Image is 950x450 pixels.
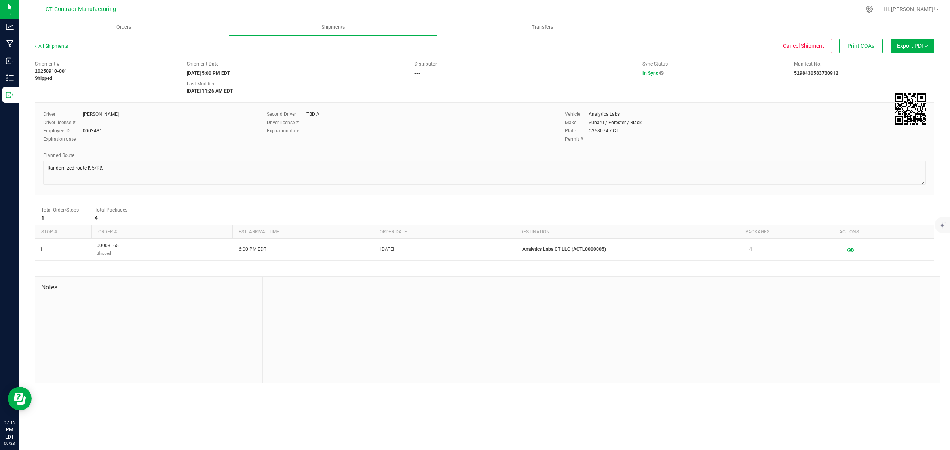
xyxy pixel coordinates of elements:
[565,119,589,126] label: Make
[897,43,928,49] span: Export PDF
[43,136,83,143] label: Expiration date
[35,43,68,49] a: All Shipments
[794,70,838,76] strong: 5298430583730912
[522,246,740,253] p: Analytics Labs CT LLC (ACTL0000005)
[35,61,175,68] span: Shipment #
[83,111,119,118] div: [PERSON_NAME]
[6,74,14,82] inline-svg: Inventory
[40,246,43,253] span: 1
[41,207,79,213] span: Total Order/Stops
[6,23,14,31] inline-svg: Analytics
[8,387,32,410] iframe: Resource center
[565,136,589,143] label: Permit #
[46,6,116,13] span: CT Contract Manufacturing
[589,119,642,126] div: Subaru / Forester / Black
[895,93,926,125] qrcode: 20250910-001
[41,215,44,221] strong: 1
[43,153,74,158] span: Planned Route
[267,119,306,126] label: Driver license #
[187,61,218,68] label: Shipment Date
[775,39,832,53] button: Cancel Shipment
[739,225,833,239] th: Packages
[373,225,514,239] th: Order date
[35,225,91,239] th: Stop #
[833,225,927,239] th: Actions
[97,250,119,257] p: Shipped
[228,19,438,36] a: Shipments
[267,127,306,134] label: Expiration date
[895,93,926,125] img: Scan me!
[565,111,589,118] label: Vehicle
[311,24,356,31] span: Shipments
[95,215,98,221] strong: 4
[43,111,83,118] label: Driver
[514,225,739,239] th: Destination
[749,246,752,253] span: 4
[883,6,935,12] span: Hi, [PERSON_NAME]!
[6,40,14,48] inline-svg: Manufacturing
[187,80,216,87] label: Last Modified
[239,246,266,253] span: 6:00 PM EDT
[783,43,824,49] span: Cancel Shipment
[380,246,394,253] span: [DATE]
[106,24,142,31] span: Orders
[19,19,228,36] a: Orders
[232,225,373,239] th: Est. arrival time
[414,61,437,68] label: Distributor
[864,6,874,13] div: Manage settings
[6,57,14,65] inline-svg: Inbound
[95,207,127,213] span: Total Packages
[891,39,934,53] button: Export PDF
[41,283,256,292] span: Notes
[97,242,119,257] span: 00003165
[43,127,83,134] label: Employee ID
[187,70,230,76] strong: [DATE] 5:00 PM EDT
[521,24,564,31] span: Transfers
[43,119,83,126] label: Driver license #
[267,111,306,118] label: Second Driver
[4,441,15,446] p: 09/23
[4,419,15,441] p: 07:12 PM EDT
[589,111,620,118] div: Analytics Labs
[438,19,647,36] a: Transfers
[6,91,14,99] inline-svg: Outbound
[589,127,619,134] div: C358074 / CT
[565,127,589,134] label: Plate
[839,39,883,53] button: Print COAs
[642,70,658,76] span: In Sync
[91,225,232,239] th: Order #
[794,61,821,68] label: Manifest No.
[35,76,52,81] strong: Shipped
[35,68,67,74] strong: 20250910-001
[847,43,874,49] span: Print COAs
[414,70,420,76] strong: ---
[187,88,233,94] strong: [DATE] 11:26 AM EDT
[83,127,102,134] div: 0003481
[642,61,668,68] label: Sync Status
[306,111,319,118] div: TBD A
